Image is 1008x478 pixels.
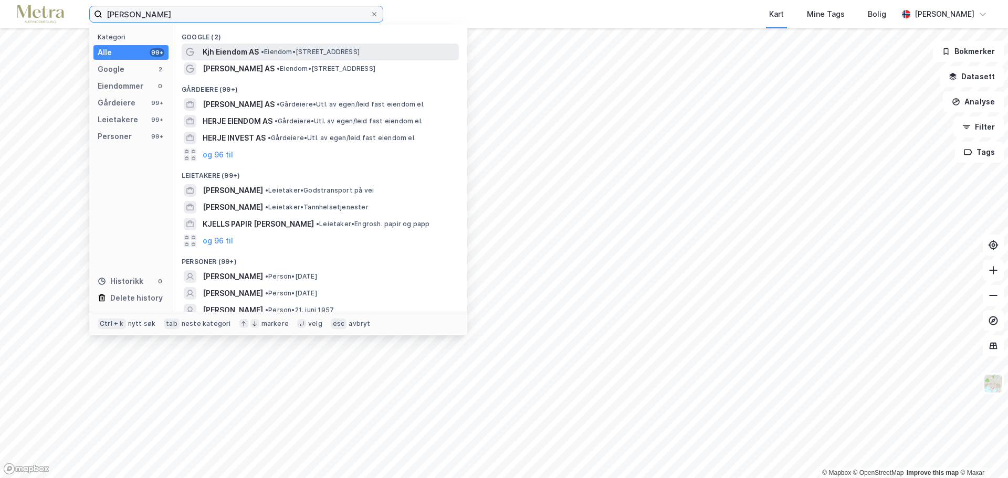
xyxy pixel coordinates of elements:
[265,289,317,298] span: Person • [DATE]
[203,148,233,161] button: og 96 til
[822,469,851,476] a: Mapbox
[203,115,272,128] span: HERJE EIENDOM AS
[261,320,289,328] div: markere
[277,65,375,73] span: Eiendom • [STREET_ADDRESS]
[265,186,374,195] span: Leietaker • Godstransport på vei
[261,48,360,56] span: Eiendom • [STREET_ADDRESS]
[98,275,143,288] div: Historikk
[943,91,1004,112] button: Analyse
[933,41,1004,62] button: Bokmerker
[17,5,64,24] img: metra-logo.256734c3b2bbffee19d4.png
[156,277,164,285] div: 0
[261,48,264,56] span: •
[265,306,334,314] span: Person • 21. juni 1957
[868,8,886,20] div: Bolig
[173,249,467,268] div: Personer (99+)
[955,142,1004,163] button: Tags
[275,117,278,125] span: •
[98,46,112,59] div: Alle
[150,99,164,107] div: 99+
[150,48,164,57] div: 99+
[203,132,266,144] span: HERJE INVEST AS
[102,6,370,22] input: Søk på adresse, matrikkel, gårdeiere, leietakere eller personer
[110,292,163,304] div: Delete history
[955,428,1008,478] div: Kontrollprogram for chat
[98,33,169,41] div: Kategori
[316,220,430,228] span: Leietaker • Engrosh. papir og papp
[98,130,132,143] div: Personer
[953,116,1004,137] button: Filter
[98,63,124,76] div: Google
[853,469,904,476] a: OpenStreetMap
[203,287,263,300] span: [PERSON_NAME]
[203,304,263,316] span: [PERSON_NAME]
[265,203,369,211] span: Leietaker • Tannhelsetjenester
[203,46,259,58] span: Kjh Eiendom AS
[203,270,263,283] span: [PERSON_NAME]
[203,218,314,230] span: KJELLS PAPIR [PERSON_NAME]
[907,469,959,476] a: Improve this map
[98,113,138,126] div: Leietakere
[150,115,164,124] div: 99+
[203,201,263,214] span: [PERSON_NAME]
[277,100,280,108] span: •
[349,320,370,328] div: avbryt
[182,320,231,328] div: neste kategori
[265,272,268,280] span: •
[807,8,845,20] div: Mine Tags
[164,318,180,329] div: tab
[769,8,784,20] div: Kart
[173,163,467,182] div: Leietakere (99+)
[265,272,317,281] span: Person • [DATE]
[268,134,416,142] span: Gårdeiere • Utl. av egen/leid fast eiendom el.
[277,100,425,109] span: Gårdeiere • Utl. av egen/leid fast eiendom el.
[316,220,319,228] span: •
[265,289,268,297] span: •
[203,235,233,247] button: og 96 til
[308,320,322,328] div: velg
[265,186,268,194] span: •
[268,134,271,142] span: •
[203,98,275,111] span: [PERSON_NAME] AS
[156,65,164,73] div: 2
[156,82,164,90] div: 0
[98,97,135,109] div: Gårdeiere
[265,203,268,211] span: •
[150,132,164,141] div: 99+
[98,80,143,92] div: Eiendommer
[275,117,423,125] span: Gårdeiere • Utl. av egen/leid fast eiendom el.
[955,428,1008,478] iframe: Chat Widget
[128,320,156,328] div: nytt søk
[203,184,263,197] span: [PERSON_NAME]
[173,77,467,96] div: Gårdeiere (99+)
[203,62,275,75] span: [PERSON_NAME] AS
[915,8,974,20] div: [PERSON_NAME]
[940,66,1004,87] button: Datasett
[277,65,280,72] span: •
[265,306,268,314] span: •
[983,374,1003,394] img: Z
[3,463,49,475] a: Mapbox homepage
[331,318,347,329] div: esc
[98,318,126,329] div: Ctrl + k
[173,25,467,44] div: Google (2)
